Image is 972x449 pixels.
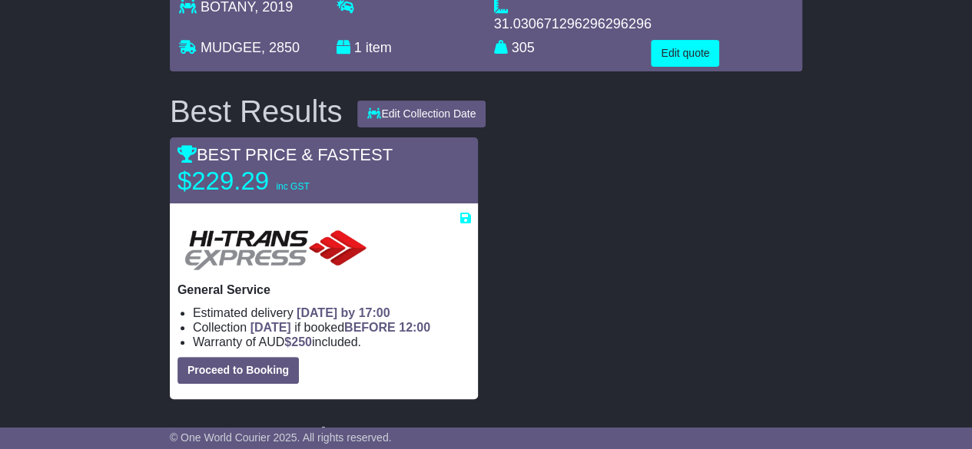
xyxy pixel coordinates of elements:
li: Estimated delivery [193,305,471,320]
span: 250 [291,335,312,348]
span: BEFORE [344,321,396,334]
span: , 2850 [261,40,300,55]
li: Warranty of AUD included. [193,335,471,349]
span: if booked [250,321,430,334]
span: [DATE] [250,321,291,334]
li: Collection [193,320,471,335]
span: 12:00 [399,321,430,334]
button: Proceed to Booking [177,357,299,384]
p: $229.29 [177,166,370,196]
div: Best Results [162,94,350,128]
span: 305 [512,40,535,55]
span: 1 [354,40,362,55]
p: General Service [177,282,471,297]
span: © One World Courier 2025. All rights reserved. [170,431,392,444]
span: MUDGEE [201,40,261,55]
span: 31.030671296296296296 [493,16,651,31]
span: $ [284,335,312,348]
button: Edit Collection Date [357,101,486,127]
span: [DATE] by 17:00 [297,306,390,319]
span: item [366,40,392,55]
button: Edit quote [651,40,719,67]
img: HiTrans: General Service [177,226,374,275]
span: inc GST [276,181,309,192]
span: BEST PRICE & FASTEST [177,145,393,164]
